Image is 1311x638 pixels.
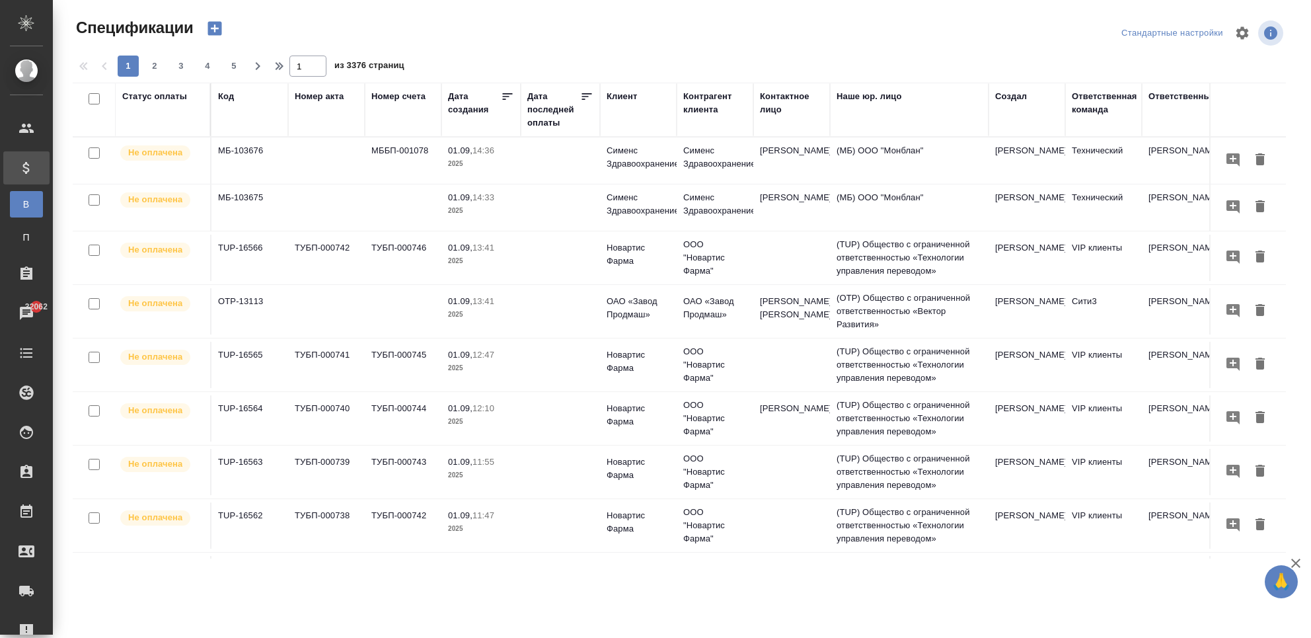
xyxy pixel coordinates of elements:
p: 2025 [448,157,514,171]
p: Сименс Здравоохранение [683,144,747,171]
td: [PERSON_NAME] [989,184,1065,231]
p: 01.09, [448,192,472,202]
span: из 3376 страниц [334,58,404,77]
div: Код [218,90,234,103]
td: VIP клиенты [1065,502,1142,549]
p: 14:33 [472,192,494,202]
button: 5 [223,56,244,77]
p: 01.09, [448,510,472,520]
td: [PERSON_NAME] [1142,342,1218,388]
p: Новартис Фарма [607,509,670,536]
p: 01.09, [448,350,472,360]
p: Не оплачена [128,458,182,471]
p: 11:55 [472,457,494,467]
p: Новартис Фарма [607,402,670,428]
p: 2025 [448,362,514,375]
p: Сименс Здравоохранение [607,144,670,171]
span: 32062 [17,300,56,313]
p: 2025 [448,469,514,482]
div: Дата создания [448,90,501,116]
span: 3 [170,60,192,73]
p: 13:41 [472,243,494,253]
p: 2025 [448,308,514,321]
td: (OTP) Общество с ограниченной ответственностью «Вектор Развития» [830,285,989,338]
p: ООО "Новартис Фарма" [683,506,747,545]
td: (TUP) Общество с ограниченной ответственностью «Технологии управления переводом» [830,339,989,391]
p: 2025 [448,415,514,428]
a: П [10,224,43,251]
p: Не оплачена [128,350,182,364]
td: ТУБП-000742 [365,502,441,549]
td: [PERSON_NAME] [753,395,830,442]
p: Не оплачена [128,511,182,524]
p: Новартис Фарма [607,456,670,482]
td: ТУБП-000746 [365,235,441,281]
td: TUP-16561 [211,556,288,602]
p: 11:47 [472,510,494,520]
td: [PERSON_NAME] [989,288,1065,335]
span: Настроить таблицу [1226,17,1258,49]
p: Не оплачена [128,243,182,257]
td: [PERSON_NAME] [1142,138,1218,184]
td: TUP-16565 [211,342,288,388]
td: TUP-16564 [211,395,288,442]
td: TUP-16566 [211,235,288,281]
td: [PERSON_NAME] [989,449,1065,495]
button: Удалить [1249,459,1271,484]
td: Технический [1065,184,1142,231]
div: Номер акта [295,90,344,103]
button: 3 [170,56,192,77]
p: 12:47 [472,350,494,360]
p: 2025 [448,255,514,268]
td: VIP клиенты [1065,235,1142,281]
td: VIP клиенты [1065,342,1142,388]
td: [PERSON_NAME] [1142,235,1218,281]
span: 5 [223,60,244,73]
p: 01.09, [448,457,472,467]
button: Удалить [1249,148,1271,173]
td: (TUP) Общество с ограниченной ответственностью «Технологии управления переводом» [830,231,989,284]
td: OTP-13113 [211,288,288,335]
button: Удалить [1249,195,1271,219]
button: Удалить [1249,352,1271,377]
span: В [17,198,36,211]
td: ТУБП-000737 [288,556,365,602]
td: МББП-001078 [365,138,441,184]
span: Посмотреть информацию [1258,20,1286,46]
button: 4 [197,56,218,77]
td: [PERSON_NAME] [753,184,830,231]
button: Создать [199,17,231,40]
td: [PERSON_NAME] [1142,502,1218,549]
td: Технический [1065,138,1142,184]
p: 12:10 [472,403,494,413]
p: 01.09, [448,403,472,413]
div: Ответственный [1148,90,1217,103]
td: [PERSON_NAME] [1142,395,1218,442]
td: [PERSON_NAME] [989,502,1065,549]
p: ООО "Новартис Фарма" [683,452,747,492]
div: Контрагент клиента [683,90,747,116]
p: 13:41 [472,296,494,306]
td: [PERSON_NAME] [989,235,1065,281]
td: (TUP) Общество с ограниченной ответственностью «Технологии управления переводом» [830,499,989,552]
span: 2 [144,60,165,73]
td: ТУБП-000741 [365,556,441,602]
p: Не оплачена [128,193,182,206]
p: 2025 [448,204,514,218]
td: Сити3 [1065,288,1142,335]
button: 2 [144,56,165,77]
td: [PERSON_NAME] [PERSON_NAME] [753,288,830,335]
td: [PERSON_NAME] [1142,288,1218,335]
p: 01.09, [448,296,472,306]
td: [PERSON_NAME] [753,138,830,184]
td: [PERSON_NAME] [1142,184,1218,231]
span: П [17,231,36,244]
div: Дата последней оплаты [527,90,580,130]
p: ОАО «Завод Продмаш» [607,295,670,321]
p: 01.09, [448,145,472,155]
td: TUP-16562 [211,502,288,549]
td: ТУБП-000744 [365,395,441,442]
td: ТУБП-000738 [288,502,365,549]
div: Номер счета [371,90,426,103]
td: VIP клиенты [1065,449,1142,495]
